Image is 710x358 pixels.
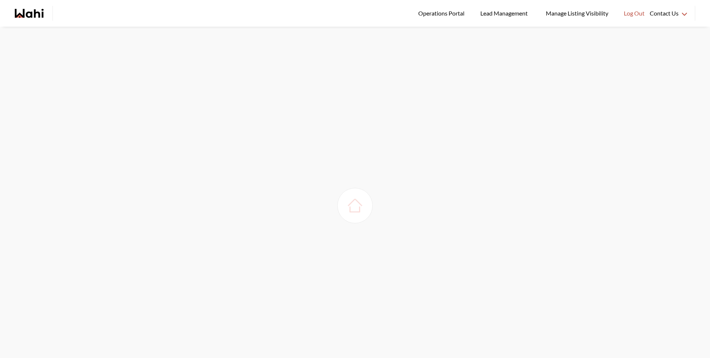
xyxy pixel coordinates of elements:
[480,9,530,18] span: Lead Management
[345,195,365,216] img: loading house image
[624,9,645,18] span: Log Out
[418,9,467,18] span: Operations Portal
[15,9,44,18] a: Wahi homepage
[544,9,611,18] span: Manage Listing Visibility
